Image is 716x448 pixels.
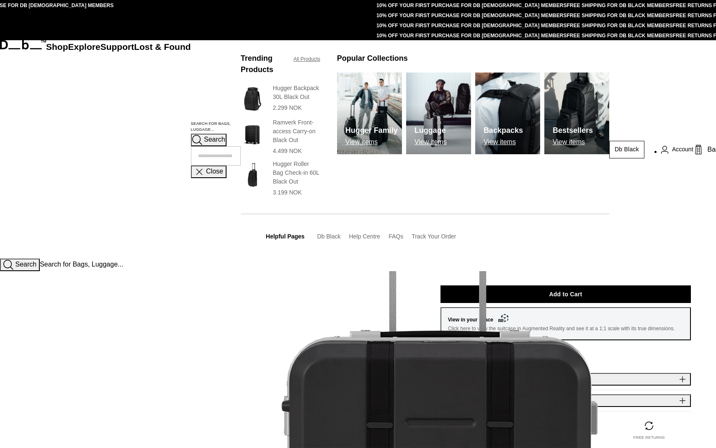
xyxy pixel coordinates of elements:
nav: Main Navigation [46,40,191,259]
span: 4.499 NOK [273,148,302,154]
a: Lost & Found [134,42,191,52]
p: View items [345,138,398,146]
h3: Luggage [415,125,447,136]
span: Account [672,145,693,154]
h3: Hugger Family [345,125,398,136]
img: Db [544,73,609,154]
a: 10% OFF YOUR FIRST PURCHASE FOR DB [DEMOGRAPHIC_DATA] MEMBERS [376,23,567,28]
a: FREE SHIPPING FOR DB BLACK MEMBERS [567,23,673,28]
img: Hugger Backpack 30L Black Out [241,84,265,114]
a: Db Luggage View items [406,73,471,154]
a: FAQs [389,233,403,240]
h3: Backpacks [484,125,523,136]
p: View items [415,138,447,146]
span: Search [204,136,225,143]
a: FREE SHIPPING FOR DB BLACK MEMBERS [567,3,673,8]
a: Db Black [317,233,340,240]
h3: Bestsellers [553,125,593,136]
img: Db [337,73,402,154]
a: 10% OFF YOUR FIRST PURCHASE FOR DB [DEMOGRAPHIC_DATA] MEMBERS [376,33,567,39]
a: Db Backpacks View items [475,73,540,154]
button: Search [191,134,227,146]
img: Ramverk Front-access Carry-on Black Out [241,118,265,148]
a: Hugger Backpack 30L Black Out Hugger Backpack 30L Black Out 2.299 NOK [241,84,320,114]
h3: Trending Products [241,53,285,75]
a: Db Bestsellers View items [544,73,609,154]
a: FREE SHIPPING FOR DB BLACK MEMBERS [567,33,673,39]
a: Track Your Order [412,233,456,240]
a: Hugger Roller Bag Check-in 60L Black Out Hugger Roller Bag Check-in 60L Black Out 3.199 NOK [241,160,320,197]
h3: Helpful Pages [266,232,305,241]
a: Explore [68,42,100,52]
img: Db [406,73,471,154]
a: 10% OFF YOUR FIRST PURCHASE FOR DB [DEMOGRAPHIC_DATA] MEMBERS [376,3,567,8]
h3: Ramverk Front-access Carry-on Black Out [273,118,320,145]
h3: Popular Collections [337,53,408,64]
a: 10% OFF YOUR FIRST PURCHASE FOR DB [DEMOGRAPHIC_DATA] MEMBERS [376,13,567,18]
label: Search for Bags, Luggage... [191,121,241,133]
img: Db [475,73,540,154]
span: 3.199 NOK [273,189,302,196]
a: Help Centre [349,233,380,240]
a: Support [100,42,134,52]
a: Db Hugger Family View items [337,73,402,154]
p: View items [553,138,593,146]
h3: Hugger Roller Bag Check-in 60L Black Out [273,160,320,186]
a: Db Black [609,141,644,158]
img: Hugger Roller Bag Check-in 60L Black Out [241,160,265,190]
span: Close [206,168,223,175]
button: Close [191,166,227,178]
span: 2.299 NOK [273,104,302,111]
p: View items [484,138,523,146]
h3: Hugger Backpack 30L Black Out [273,84,320,101]
a: FREE SHIPPING FOR DB BLACK MEMBERS [567,13,673,18]
a: Ramverk Front-access Carry-on Black Out Ramverk Front-access Carry-on Black Out 4.499 NOK [241,118,320,155]
a: Account [661,145,693,155]
span: Search [15,261,36,268]
a: Shop [46,42,68,52]
a: All Products [294,55,320,63]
